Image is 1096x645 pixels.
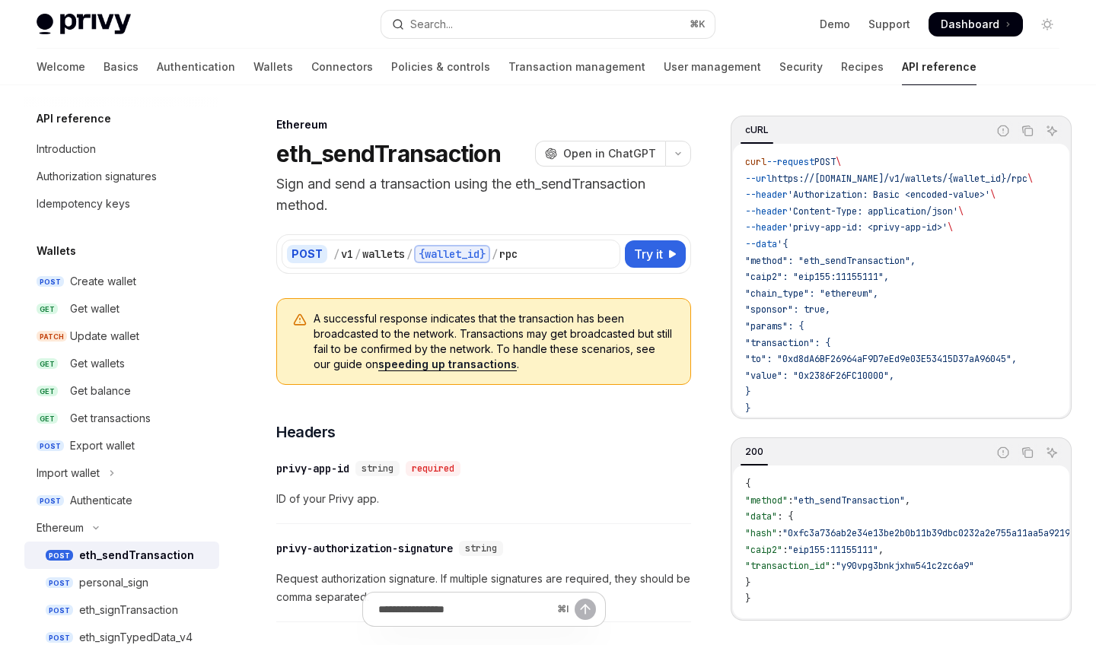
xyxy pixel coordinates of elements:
span: string [362,462,393,475]
span: https://[DOMAIN_NAME]/v1/wallets/{wallet_id}/rpc [772,173,1027,185]
span: POST [37,276,64,288]
button: Ask AI [1042,121,1062,141]
div: required [406,461,460,476]
span: POST [46,632,73,643]
button: Toggle Import wallet section [24,459,219,487]
a: POSTAuthenticate [24,487,219,514]
span: ⌘ K [690,18,706,30]
span: POST [37,440,64,452]
span: GET [37,358,58,370]
span: "data" [745,510,777,523]
div: / [355,246,361,262]
span: GET [37,413,58,424]
div: Ethereum [276,117,691,132]
span: '{ [777,238,788,250]
a: POSTCreate wallet [24,268,219,295]
div: Create wallet [70,272,136,291]
a: GETGet wallet [24,295,219,322]
span: string [465,542,497,554]
button: Copy the contents from the code block [1018,121,1037,141]
a: User management [664,49,761,85]
button: Open in ChatGPT [535,141,665,167]
span: "to": "0xd8dA6BF26964aF9D7eEd9e03E53415D37aA96045", [745,353,1017,365]
div: Authenticate [70,491,132,510]
div: POST [287,245,327,263]
span: \ [1027,173,1033,185]
span: "sponsor": true, [745,303,830,316]
span: "value": "0x2386F26FC10000", [745,370,894,382]
span: POST [37,495,64,507]
a: API reference [902,49,977,85]
span: \ [948,221,953,234]
span: { [745,478,750,490]
a: Policies & controls [391,49,490,85]
div: / [406,246,413,262]
span: POST [46,550,73,561]
span: --header [745,205,788,218]
h1: eth_sendTransaction [276,140,501,167]
span: "y90vpg3bnkjxhw541c2zc6a9" [836,560,974,572]
span: : { [777,510,793,523]
div: v1 [341,246,353,262]
span: GET [37,386,58,397]
button: Toggle Ethereum section [24,514,219,542]
a: POSTeth_sendTransaction [24,542,219,569]
span: Headers [276,421,336,443]
span: \ [958,205,964,218]
span: "hash" [745,527,777,539]
button: Open search [381,11,714,38]
button: Report incorrect code [993,443,1013,462]
button: Ask AI [1042,443,1062,462]
span: "eth_sendTransaction" [793,494,905,507]
a: GETGet transactions [24,405,219,432]
div: Update wallet [70,327,139,345]
div: Get balance [70,382,131,400]
span: "method": "eth_sendTransaction", [745,255,916,267]
div: wallets [362,246,405,262]
a: POSTExport wallet [24,432,219,459]
p: Sign and send a transaction using the eth_sendTransaction method. [276,173,691,216]
a: Security [779,49,823,85]
a: Welcome [37,49,85,85]
span: 'Authorization: Basic <encoded-value>' [788,189,990,201]
button: Copy the contents from the code block [1018,443,1037,462]
span: POST [46,605,73,616]
span: "transaction": { [745,337,830,349]
span: "chain_type": "ethereum", [745,288,878,300]
span: 'Content-Type: application/json' [788,205,958,218]
span: , [878,544,884,556]
a: Authentication [157,49,235,85]
span: curl [745,156,766,168]
div: Get transactions [70,409,151,427]
span: A successful response indicates that the transaction has been broadcasted to the network. Transac... [314,311,675,372]
span: \ [836,156,841,168]
button: Report incorrect code [993,121,1013,141]
button: Toggle dark mode [1035,12,1059,37]
div: Get wallets [70,354,125,373]
span: 'privy-app-id: <privy-app-id>' [788,221,948,234]
span: "eip155:11155111" [788,544,878,556]
div: cURL [741,121,773,139]
span: : [788,494,793,507]
span: : [830,560,836,572]
span: --request [766,156,814,168]
span: ID of your Privy app. [276,490,691,508]
a: GETGet balance [24,377,219,405]
img: light logo [37,14,131,35]
div: / [492,246,498,262]
a: GETGet wallets [24,350,219,377]
a: speeding up transactions [378,357,517,371]
a: Support [868,17,910,32]
a: Connectors [311,49,373,85]
span: GET [37,303,58,315]
div: privy-authorization-signature [276,541,453,556]
span: PATCH [37,331,67,342]
a: Wallets [253,49,293,85]
div: Search... [410,15,453,33]
span: : [777,527,782,539]
span: Try it [634,245,663,263]
svg: Warning [292,313,307,328]
span: } [745,577,750,589]
a: Recipes [841,49,884,85]
h5: Wallets [37,242,76,260]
